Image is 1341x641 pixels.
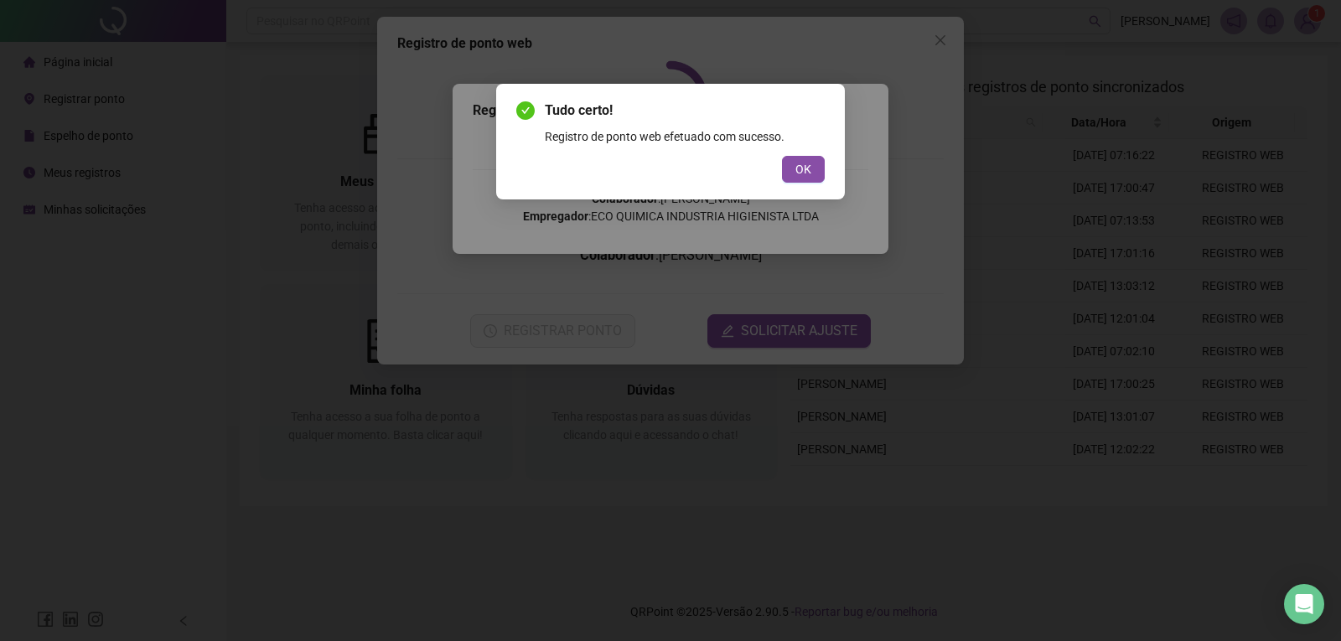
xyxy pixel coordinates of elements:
div: Open Intercom Messenger [1284,584,1324,624]
span: check-circle [516,101,535,120]
span: Tudo certo! [545,101,825,121]
div: Registro de ponto web efetuado com sucesso. [545,127,825,146]
span: OK [795,160,811,178]
button: OK [782,156,825,183]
